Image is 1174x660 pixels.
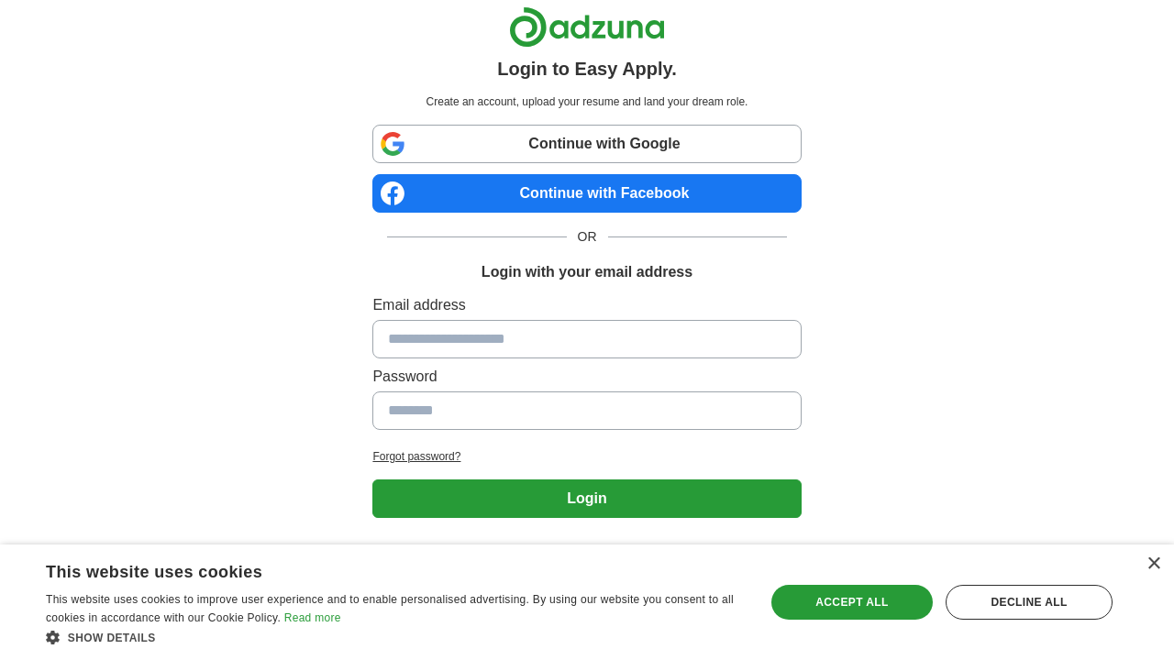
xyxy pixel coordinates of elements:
[946,585,1113,620] div: Decline all
[509,6,665,48] img: Adzuna logo
[376,93,797,110] p: Create an account, upload your resume and land your dream role.
[372,294,801,316] label: Email address
[46,555,698,583] div: This website uses cookies
[284,611,341,624] a: Read more, opens a new window
[372,366,801,388] label: Password
[68,632,156,644] span: Show details
[372,448,801,465] a: Forgot password?
[372,125,801,163] a: Continue with Google
[372,479,801,518] button: Login
[771,585,933,620] div: Accept all
[482,261,692,283] h1: Login with your email address
[372,174,801,213] a: Continue with Facebook
[46,628,744,646] div: Show details
[497,55,677,82] h1: Login to Easy Apply.
[46,593,734,624] span: This website uses cookies to improve user experience and to enable personalised advertising. By u...
[1146,557,1160,571] div: Close
[567,227,608,247] span: OR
